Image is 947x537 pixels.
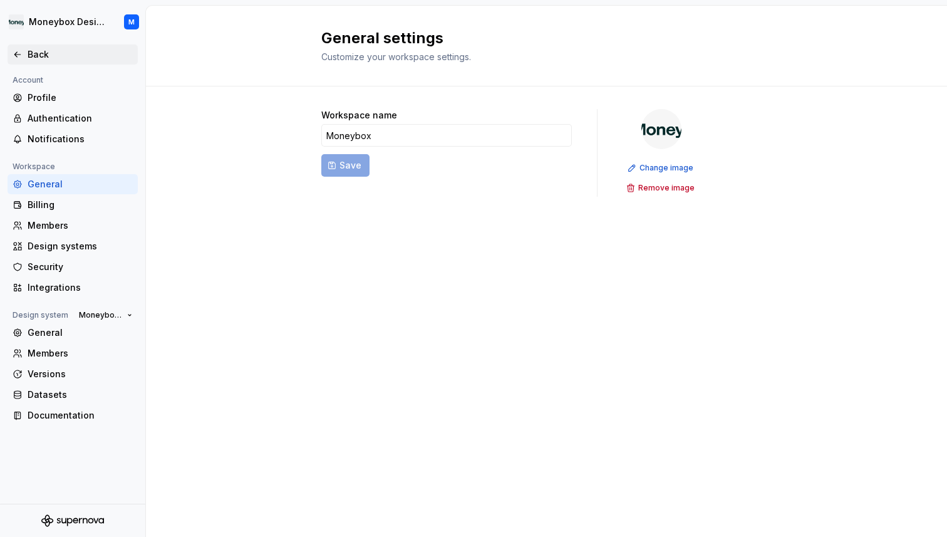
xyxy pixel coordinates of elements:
img: c17557e8-ebdc-49e2-ab9e-7487adcf6d53.png [9,14,24,29]
div: M [128,17,135,27]
div: Moneybox Design System [29,16,109,28]
a: Versions [8,364,138,384]
img: c17557e8-ebdc-49e2-ab9e-7487adcf6d53.png [641,109,681,149]
div: General [28,326,133,339]
button: Change image [624,159,699,177]
a: Billing [8,195,138,215]
div: Security [28,261,133,273]
div: Notifications [28,133,133,145]
a: Notifications [8,129,138,149]
svg: Supernova Logo [41,514,104,527]
div: Members [28,219,133,232]
div: Integrations [28,281,133,294]
a: Design systems [8,236,138,256]
span: Change image [639,163,693,173]
button: Remove image [623,179,700,197]
a: Members [8,216,138,236]
a: Authentication [8,108,138,128]
a: Documentation [8,405,138,425]
div: Versions [28,368,133,380]
label: Workspace name [321,109,397,122]
a: Security [8,257,138,277]
div: Workspace [8,159,60,174]
div: Design system [8,308,73,323]
a: Back [8,44,138,65]
div: Billing [28,199,133,211]
a: General [8,323,138,343]
div: Authentication [28,112,133,125]
a: General [8,174,138,194]
span: Moneybox Design System [79,310,122,320]
div: Datasets [28,388,133,401]
a: Datasets [8,385,138,405]
span: Customize your workspace settings. [321,51,471,62]
a: Integrations [8,278,138,298]
div: Members [28,347,133,360]
button: Moneybox Design SystemM [3,8,143,36]
div: Documentation [28,409,133,422]
div: Account [8,73,48,88]
div: Design systems [28,240,133,253]
div: General [28,178,133,190]
span: Remove image [638,183,695,193]
a: Members [8,343,138,363]
div: Profile [28,91,133,104]
h2: General settings [321,28,757,48]
div: Back [28,48,133,61]
a: Profile [8,88,138,108]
